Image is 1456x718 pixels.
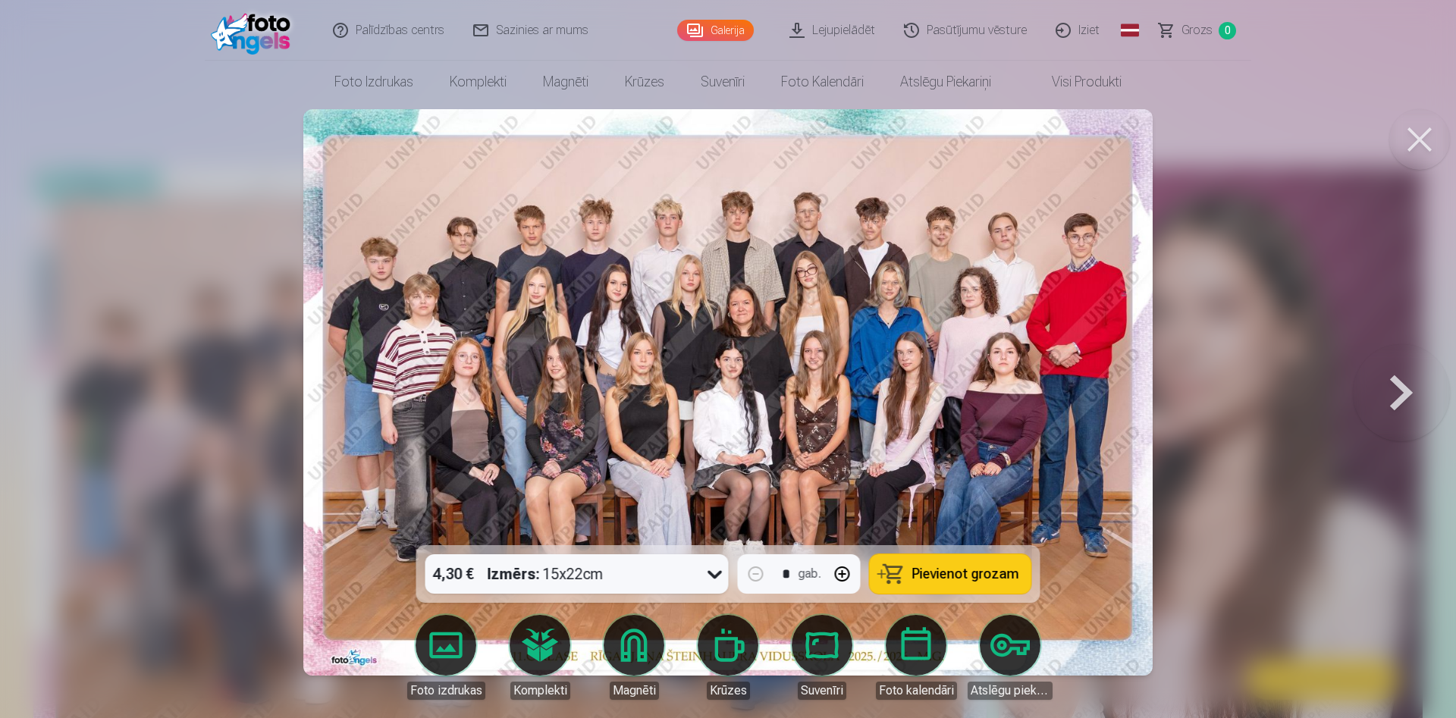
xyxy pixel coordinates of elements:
[1009,61,1140,103] a: Visi produkti
[707,682,750,700] div: Krūzes
[425,554,482,594] div: 4,30 €
[968,615,1053,700] a: Atslēgu piekariņi
[799,565,821,583] div: gab.
[882,61,1009,103] a: Atslēgu piekariņi
[968,682,1053,700] div: Atslēgu piekariņi
[682,61,763,103] a: Suvenīri
[677,20,754,41] a: Galerija
[607,61,682,103] a: Krūzes
[591,615,676,700] a: Magnēti
[876,682,957,700] div: Foto kalendāri
[316,61,431,103] a: Foto izdrukas
[870,554,1031,594] button: Pievienot grozam
[1181,21,1213,39] span: Grozs
[431,61,525,103] a: Komplekti
[798,682,846,700] div: Suvenīri
[403,615,488,700] a: Foto izdrukas
[407,682,485,700] div: Foto izdrukas
[874,615,959,700] a: Foto kalendāri
[211,6,298,55] img: /fa1
[763,61,882,103] a: Foto kalendāri
[488,554,604,594] div: 15x22cm
[525,61,607,103] a: Magnēti
[497,615,582,700] a: Komplekti
[912,567,1019,581] span: Pievienot grozam
[686,615,770,700] a: Krūzes
[610,682,659,700] div: Magnēti
[488,563,540,585] strong: Izmērs :
[1219,22,1236,39] span: 0
[780,615,864,700] a: Suvenīri
[510,682,570,700] div: Komplekti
